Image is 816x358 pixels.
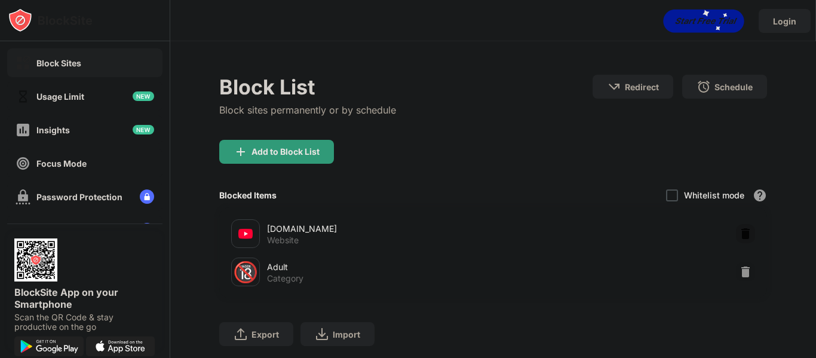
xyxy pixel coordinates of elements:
[219,190,277,200] div: Blocked Items
[663,9,744,33] div: animation
[16,189,30,204] img: password-protection-off.svg
[714,82,753,92] div: Schedule
[684,190,744,200] div: Whitelist mode
[36,58,81,68] div: Block Sites
[36,158,87,169] div: Focus Mode
[16,56,30,71] img: block-on.svg
[86,336,155,356] img: download-on-the-app-store.svg
[233,260,258,284] div: 🔞
[251,329,279,339] div: Export
[133,125,154,134] img: new-icon.svg
[140,189,154,204] img: lock-menu.svg
[16,123,30,137] img: insights-off.svg
[16,89,30,104] img: time-usage-off.svg
[14,238,57,281] img: options-page-qr-code.png
[14,286,155,310] div: BlockSite App on your Smartphone
[267,235,299,246] div: Website
[14,336,84,356] img: get-it-on-google-play.svg
[36,192,122,202] div: Password Protection
[16,223,30,238] img: customize-block-page-off.svg
[219,75,396,99] div: Block List
[773,16,796,26] div: Login
[16,156,30,171] img: focus-off.svg
[140,223,154,237] img: lock-menu.svg
[36,125,70,135] div: Insights
[133,91,154,101] img: new-icon.svg
[333,329,360,339] div: Import
[625,82,659,92] div: Redirect
[36,91,84,102] div: Usage Limit
[267,273,303,284] div: Category
[238,227,253,241] img: favicons
[267,222,493,235] div: [DOMAIN_NAME]
[8,8,93,32] img: logo-blocksite.svg
[267,261,493,273] div: Adult
[251,147,320,157] div: Add to Block List
[219,104,396,116] div: Block sites permanently or by schedule
[14,313,155,332] div: Scan the QR Code & stay productive on the go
